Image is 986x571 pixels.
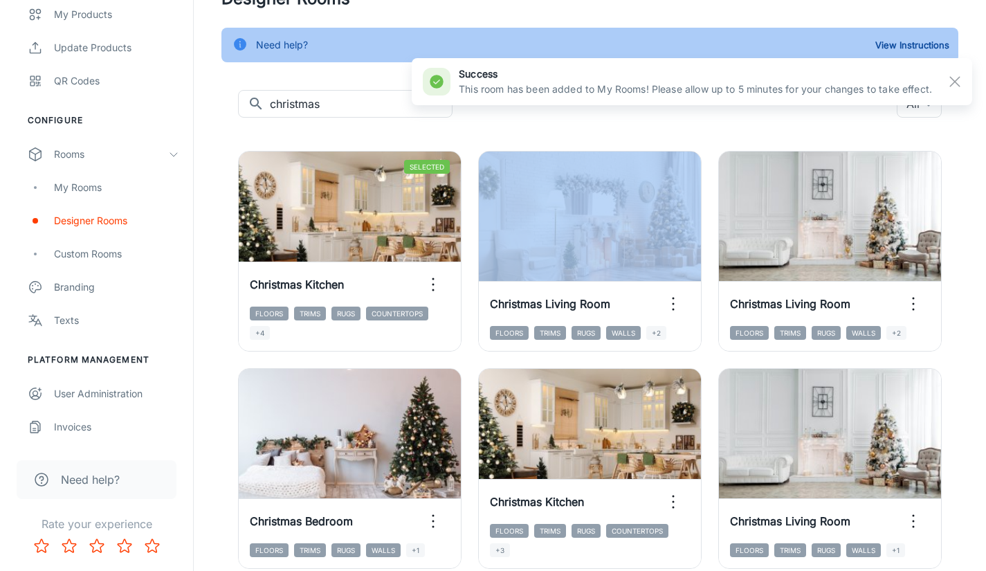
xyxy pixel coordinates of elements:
div: Invoices [54,419,179,435]
h6: Christmas Living Room [490,296,610,312]
span: Rugs [572,326,601,340]
span: Rugs [812,326,841,340]
div: Rooms [54,147,168,162]
div: Need help? [256,32,308,58]
div: Custom Rooms [54,246,179,262]
span: +3 [490,543,510,557]
button: Rate 2 star [55,532,83,560]
div: Designer Rooms [54,213,179,228]
h6: Christmas Bedroom [250,513,353,529]
p: Rate your experience [11,516,182,532]
span: Walls [846,543,881,557]
p: This room has been added to My Rooms! Please allow up to 5 minutes for your changes to take effect. [459,82,932,97]
h6: Christmas Kitchen [250,276,344,293]
span: Trims [294,307,326,320]
span: +2 [646,326,666,340]
h6: Christmas Living Room [730,296,850,312]
h6: Christmas Kitchen [490,493,584,510]
div: My Rooms [54,180,179,195]
h6: success [459,66,932,82]
div: Texts [54,313,179,328]
span: Countertops [606,524,668,538]
button: View Instructions [872,35,953,55]
span: Floors [730,543,769,557]
span: +1 [406,543,425,557]
span: Walls [366,543,401,557]
span: Walls [606,326,641,340]
span: +2 [886,326,906,340]
span: Trims [774,543,806,557]
div: Branding [54,280,179,295]
span: +1 [886,543,905,557]
button: Rate 3 star [83,532,111,560]
span: Rugs [812,543,841,557]
span: Trims [294,543,326,557]
button: Rate 4 star [111,532,138,560]
button: Rate 5 star [138,532,166,560]
span: +4 [250,326,270,340]
span: Floors [730,326,769,340]
input: Search... [270,90,453,118]
span: Selected [404,160,450,174]
span: Floors [250,307,289,320]
span: Countertops [366,307,428,320]
span: Need help? [61,471,120,488]
span: Trims [534,524,566,538]
span: Rugs [572,524,601,538]
span: Rugs [331,307,360,320]
h6: Christmas Living Room [730,513,850,529]
div: Update Products [54,40,179,55]
span: Floors [490,326,529,340]
span: Floors [250,543,289,557]
button: Rate 1 star [28,532,55,560]
span: Walls [846,326,881,340]
div: User Administration [54,386,179,401]
div: My Products [54,7,179,22]
span: Rugs [331,543,360,557]
span: Trims [534,326,566,340]
span: Trims [774,326,806,340]
div: QR Codes [54,73,179,89]
span: Floors [490,524,529,538]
